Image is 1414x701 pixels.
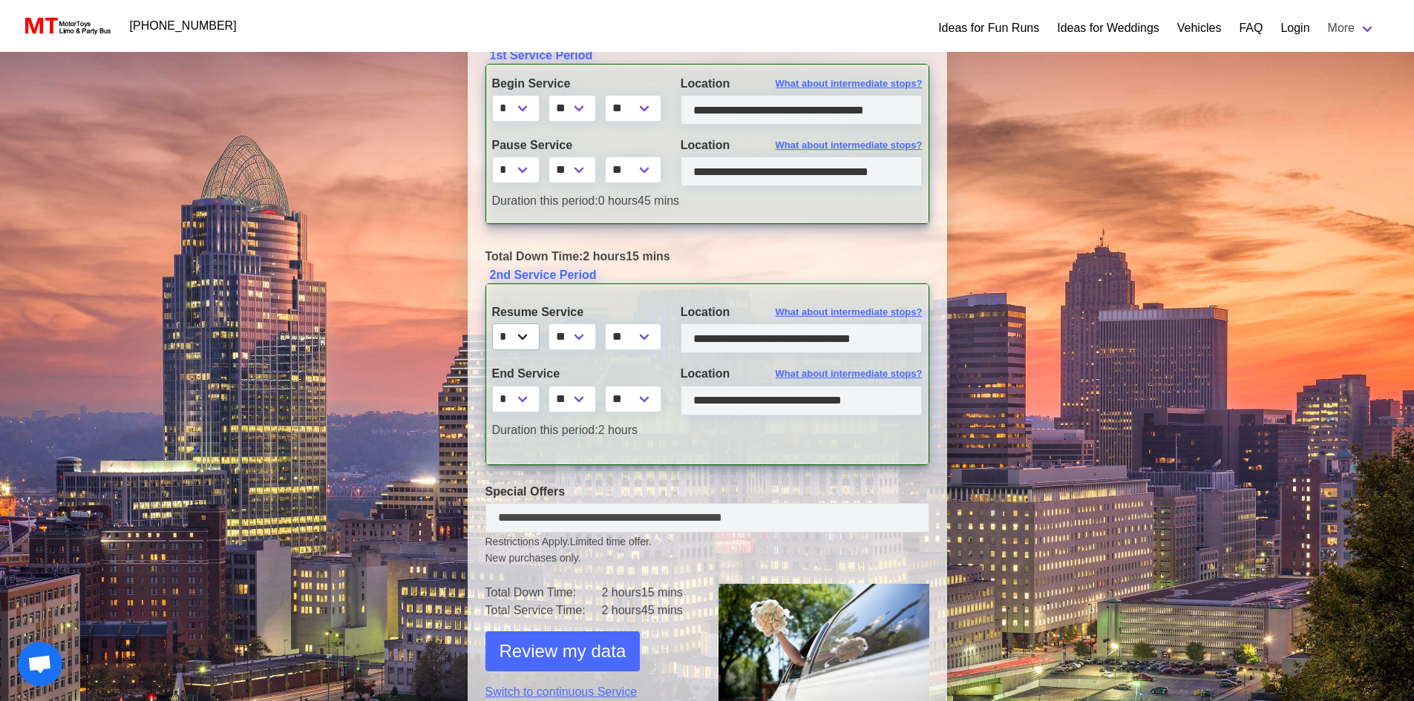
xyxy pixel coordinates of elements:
span: Total Down Time: [485,250,583,263]
span: 15 mins [626,250,670,263]
a: Switch to continuous Service [485,683,696,701]
a: [PHONE_NUMBER] [121,11,246,41]
td: 2 hours [601,584,695,602]
label: Resume Service [492,303,658,321]
span: 15 mins [641,586,683,599]
span: Location [681,139,730,151]
a: FAQ [1239,19,1263,37]
label: Location [681,365,923,383]
span: What about intermediate stops? [776,138,923,153]
div: 0 hours [481,192,934,210]
a: Login [1280,19,1309,37]
span: What about intermediate stops? [776,305,923,320]
a: Ideas for Fun Runs [938,19,1039,37]
span: Duration this period: [492,194,598,207]
td: Total Service Time: [485,602,602,619]
a: Ideas for Weddings [1057,19,1159,37]
span: 45 mins [638,194,679,207]
span: Duration this period: [492,424,598,436]
span: New purchases only. [485,550,929,566]
td: Total Down Time: [485,584,602,602]
label: Location [681,303,923,321]
small: Restrictions Apply. [485,536,929,566]
span: Review my data [500,638,626,665]
span: Location [681,77,730,90]
label: Pause Service [492,136,658,154]
label: End Service [492,365,658,383]
span: What about intermediate stops? [776,76,923,91]
span: 45 mins [641,604,683,616]
td: 2 hours [601,602,695,619]
div: 2 hours [481,421,670,439]
a: Open chat [18,642,62,686]
label: Special Offers [485,483,929,501]
div: 2 hours [474,248,940,266]
a: Vehicles [1177,19,1222,37]
button: Review my data [485,631,641,671]
img: MotorToys Logo [21,16,112,36]
span: What about intermediate stops? [776,366,923,381]
span: Limited time offer. [570,534,652,550]
a: More [1319,13,1384,43]
label: Begin Service [492,75,658,93]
